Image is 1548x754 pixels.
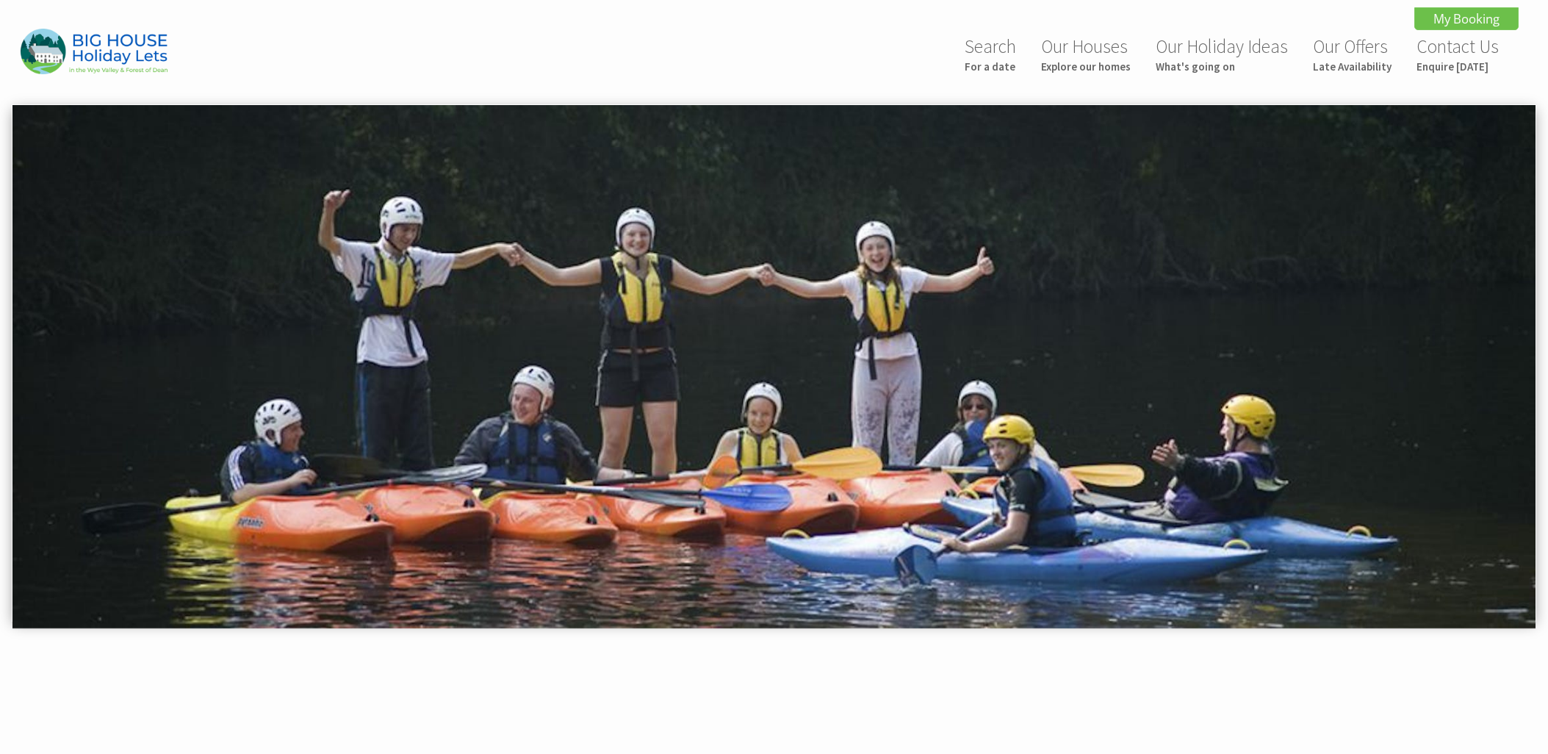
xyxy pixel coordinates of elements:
small: Explore our homes [1041,60,1131,73]
small: For a date [965,60,1016,73]
img: Big House Holiday Lets [21,29,168,73]
small: What's going on [1156,60,1288,73]
a: Contact UsEnquire [DATE] [1416,35,1499,73]
a: Our HousesExplore our homes [1041,35,1131,73]
small: Enquire [DATE] [1416,60,1499,73]
a: My Booking [1414,7,1519,30]
small: Late Availability [1313,60,1392,73]
a: Our Holiday IdeasWhat's going on [1156,35,1288,73]
a: Our OffersLate Availability [1313,35,1392,73]
a: SearchFor a date [965,35,1016,73]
